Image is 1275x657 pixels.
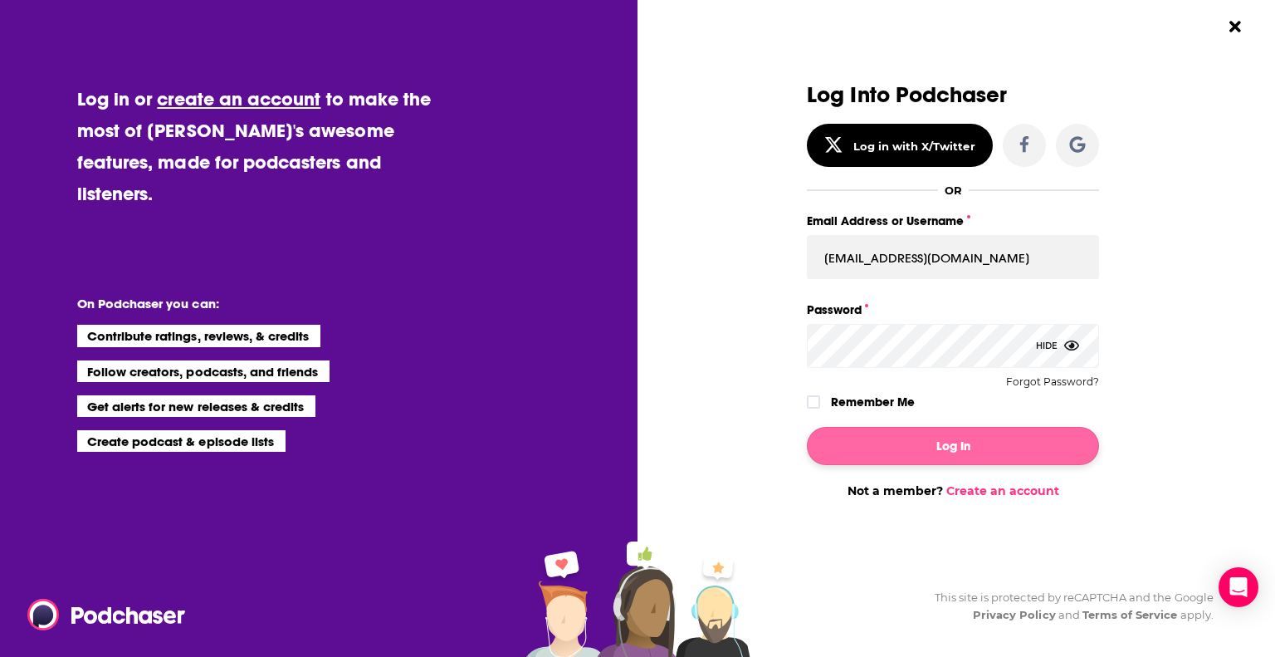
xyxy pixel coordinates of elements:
label: Password [807,299,1099,321]
li: Get alerts for new releases & credits [77,395,315,417]
div: Log in with X/Twitter [853,140,975,153]
li: On Podchaser you can: [77,296,409,311]
label: Remember Me [831,391,915,413]
li: Contribute ratings, reviews, & credits [77,325,321,346]
a: Privacy Policy [973,608,1056,621]
input: Email Address or Username [807,235,1099,280]
button: Close Button [1219,11,1251,42]
button: Log In [807,427,1099,465]
li: Follow creators, podcasts, and friends [77,360,330,382]
img: Podchaser - Follow, Share and Rate Podcasts [27,599,187,630]
div: Hide [1036,324,1079,368]
a: Podchaser - Follow, Share and Rate Podcasts [27,599,173,630]
h3: Log Into Podchaser [807,83,1099,107]
li: Create podcast & episode lists [77,430,286,452]
a: Create an account [946,483,1059,498]
label: Email Address or Username [807,210,1099,232]
a: Terms of Service [1082,608,1178,621]
div: Open Intercom Messenger [1219,567,1258,607]
a: create an account [157,87,320,110]
button: Forgot Password? [1006,376,1099,388]
button: Log in with X/Twitter [807,124,993,167]
div: OR [945,184,962,197]
div: This site is protected by reCAPTCHA and the Google and apply. [921,589,1214,624]
div: Not a member? [807,483,1099,498]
